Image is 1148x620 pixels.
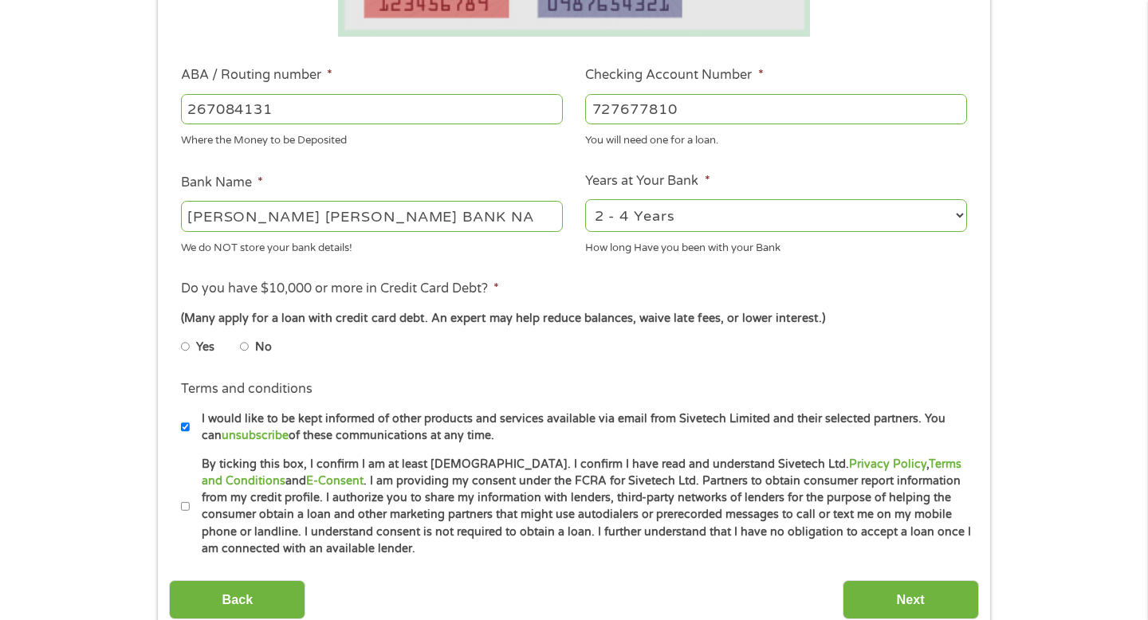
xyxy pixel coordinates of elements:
[181,234,563,256] div: We do NOT store your bank details!
[190,410,972,445] label: I would like to be kept informed of other products and services available via email from Sivetech...
[585,94,967,124] input: 345634636
[849,457,926,471] a: Privacy Policy
[202,457,961,488] a: Terms and Conditions
[585,173,710,190] label: Years at Your Bank
[585,234,967,256] div: How long Have you been with your Bank
[181,310,967,328] div: (Many apply for a loan with credit card debt. An expert may help reduce balances, waive late fees...
[585,128,967,149] div: You will need one for a loan.
[843,580,979,619] input: Next
[181,175,263,191] label: Bank Name
[169,580,305,619] input: Back
[181,67,332,84] label: ABA / Routing number
[196,339,214,356] label: Yes
[181,281,499,297] label: Do you have $10,000 or more in Credit Card Debt?
[190,456,972,558] label: By ticking this box, I confirm I am at least [DEMOGRAPHIC_DATA]. I confirm I have read and unders...
[585,67,763,84] label: Checking Account Number
[222,429,289,442] a: unsubscribe
[255,339,272,356] label: No
[181,94,563,124] input: 263177916
[306,474,364,488] a: E-Consent
[181,381,313,398] label: Terms and conditions
[181,128,563,149] div: Where the Money to be Deposited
